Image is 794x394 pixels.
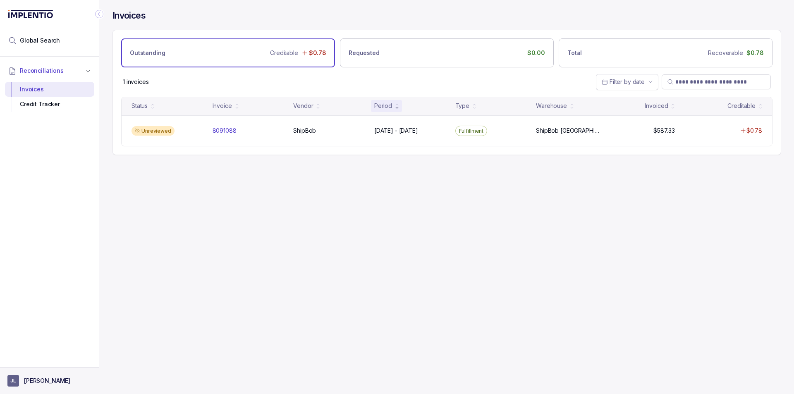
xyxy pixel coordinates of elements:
[536,102,567,110] div: Warehouse
[5,80,94,114] div: Reconciliations
[746,127,762,135] p: $0.78
[20,36,60,45] span: Global Search
[130,49,165,57] p: Outstanding
[12,97,88,112] div: Credit Tracker
[5,62,94,80] button: Reconciliations
[459,127,484,135] p: Fulfillment
[213,102,232,110] div: Invoice
[112,10,146,21] h4: Invoices
[653,127,674,135] p: $587.33
[349,49,380,57] p: Requested
[293,102,313,110] div: Vendor
[7,375,92,387] button: User initials[PERSON_NAME]
[132,102,148,110] div: Status
[645,102,668,110] div: Invoiced
[293,127,316,135] p: ShipBob
[213,127,237,135] p: 8091088
[123,78,149,86] p: 1 invoices
[596,74,658,90] button: Date Range Picker
[746,49,764,57] p: $0.78
[270,49,298,57] p: Creditable
[20,67,64,75] span: Reconciliations
[455,102,469,110] div: Type
[94,9,104,19] div: Collapse Icon
[601,78,645,86] search: Date Range Picker
[24,377,70,385] p: [PERSON_NAME]
[12,82,88,97] div: Invoices
[610,78,645,85] span: Filter by date
[7,375,19,387] span: User initials
[536,127,600,135] p: ShipBob [GEOGRAPHIC_DATA][PERSON_NAME]
[527,49,545,57] p: $0.00
[309,49,326,57] p: $0.78
[132,126,175,136] div: Unreviewed
[567,49,582,57] p: Total
[374,127,418,135] p: [DATE] - [DATE]
[374,102,392,110] div: Period
[708,49,743,57] p: Recoverable
[727,102,756,110] div: Creditable
[123,78,149,86] div: Remaining page entries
